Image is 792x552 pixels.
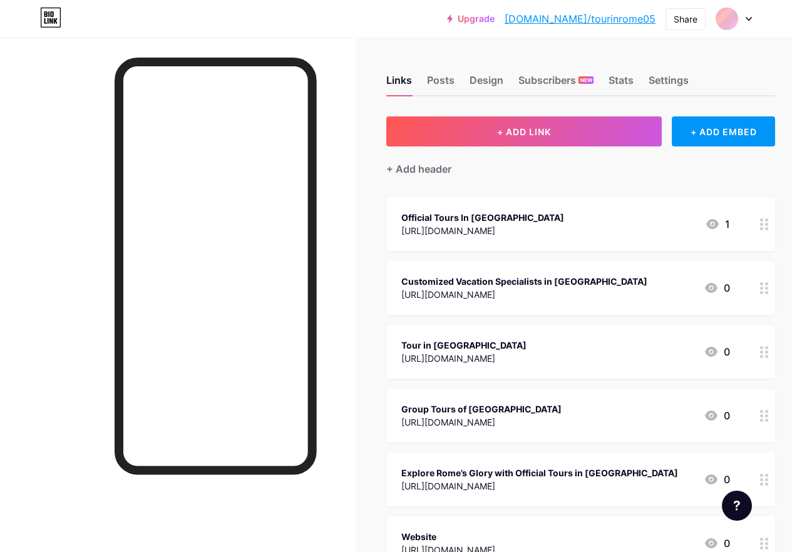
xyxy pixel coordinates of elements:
div: 0 [704,344,730,359]
div: Explore Rome’s Glory with Official Tours in [GEOGRAPHIC_DATA] [401,466,678,479]
div: Posts [427,73,455,95]
div: Customized Vacation Specialists in [GEOGRAPHIC_DATA] [401,275,647,288]
span: + ADD LINK [497,126,551,137]
div: Official Tours In [GEOGRAPHIC_DATA] [401,211,564,224]
div: Links [386,73,412,95]
a: [DOMAIN_NAME]/tourinrome05 [505,11,656,26]
div: 0 [704,408,730,423]
div: Stats [609,73,634,95]
div: 0 [704,280,730,295]
div: Subscribers [518,73,594,95]
span: NEW [580,76,592,84]
div: Website [401,530,495,543]
div: Settings [649,73,689,95]
div: [URL][DOMAIN_NAME] [401,224,564,237]
div: + ADD EMBED [672,116,775,146]
div: Tour in [GEOGRAPHIC_DATA] [401,339,527,352]
div: Design [470,73,503,95]
div: [URL][DOMAIN_NAME] [401,479,678,493]
a: Upgrade [447,14,495,24]
div: 0 [704,536,730,551]
div: [URL][DOMAIN_NAME] [401,352,527,365]
div: + Add header [386,161,451,176]
div: Share [674,13,697,26]
div: [URL][DOMAIN_NAME] [401,288,647,301]
div: [URL][DOMAIN_NAME] [401,416,562,429]
div: Group Tours of [GEOGRAPHIC_DATA] [401,402,562,416]
div: 0 [704,472,730,487]
div: 1 [705,217,730,232]
button: + ADD LINK [386,116,662,146]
